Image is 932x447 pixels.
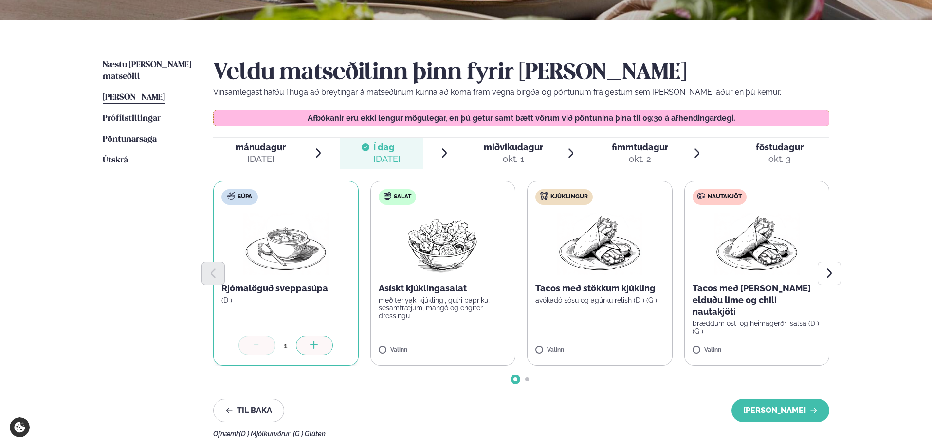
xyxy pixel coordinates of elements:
[756,142,804,152] span: föstudagur
[213,59,829,87] h2: Veldu matseðilinn þinn fyrir [PERSON_NAME]
[484,153,543,165] div: okt. 1
[714,213,800,275] img: Wraps.png
[612,142,668,152] span: fimmtudagur
[243,213,329,275] img: Soup.png
[484,142,543,152] span: miðvikudagur
[236,153,286,165] div: [DATE]
[221,296,350,304] p: (D )
[693,320,822,335] p: bræddum osti og heimagerðri salsa (D ) (G )
[384,192,391,200] img: salad.svg
[535,283,664,294] p: Tacos með stökkum kjúkling
[818,262,841,285] button: Next slide
[557,213,642,275] img: Wraps.png
[612,153,668,165] div: okt. 2
[525,377,529,381] span: Go to slide 2
[293,430,326,438] span: (G ) Glúten
[213,87,829,98] p: Vinsamlegast hafðu í huga að breytingar á matseðlinum kunna að koma fram vegna birgða og pöntunum...
[221,283,350,294] p: Rjómalöguð sveppasúpa
[103,93,165,102] span: [PERSON_NAME]
[379,296,508,320] p: með teriyaki kjúklingi, gulri papriku, sesamfræjum, mangó og engifer dressingu
[540,192,548,200] img: chicken.svg
[379,283,508,294] p: Asískt kjúklingasalat
[227,192,235,200] img: soup.svg
[513,377,517,381] span: Go to slide 1
[535,296,664,304] p: avókadó sósu og agúrku relish (D ) (G )
[103,155,128,166] a: Útskrá
[10,417,30,437] a: Cookie settings
[394,193,411,201] span: Salat
[236,142,286,152] span: mánudagur
[756,153,804,165] div: okt. 3
[697,192,705,200] img: beef.svg
[238,193,252,201] span: Súpa
[223,114,820,122] p: Afbókanir eru ekki lengur mögulegar, en þú getur samt bætt vörum við pöntunina þína til 09:30 á a...
[239,430,293,438] span: (D ) Mjólkurvörur ,
[103,156,128,164] span: Útskrá
[103,135,157,143] span: Pöntunarsaga
[550,193,588,201] span: Kjúklingur
[400,213,486,275] img: Salad.png
[708,193,742,201] span: Nautakjöt
[103,92,165,104] a: [PERSON_NAME]
[103,59,194,83] a: Næstu [PERSON_NAME] matseðill
[103,134,157,145] a: Pöntunarsaga
[213,430,829,438] div: Ofnæmi:
[103,61,191,81] span: Næstu [PERSON_NAME] matseðill
[693,283,822,318] p: Tacos með [PERSON_NAME] elduðu lime og chili nautakjöti
[373,153,401,165] div: [DATE]
[103,114,161,123] span: Prófílstillingar
[275,340,296,351] div: 1
[373,142,401,153] span: Í dag
[103,113,161,125] a: Prófílstillingar
[731,399,829,422] button: [PERSON_NAME]
[213,399,284,422] button: Til baka
[201,262,225,285] button: Previous slide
